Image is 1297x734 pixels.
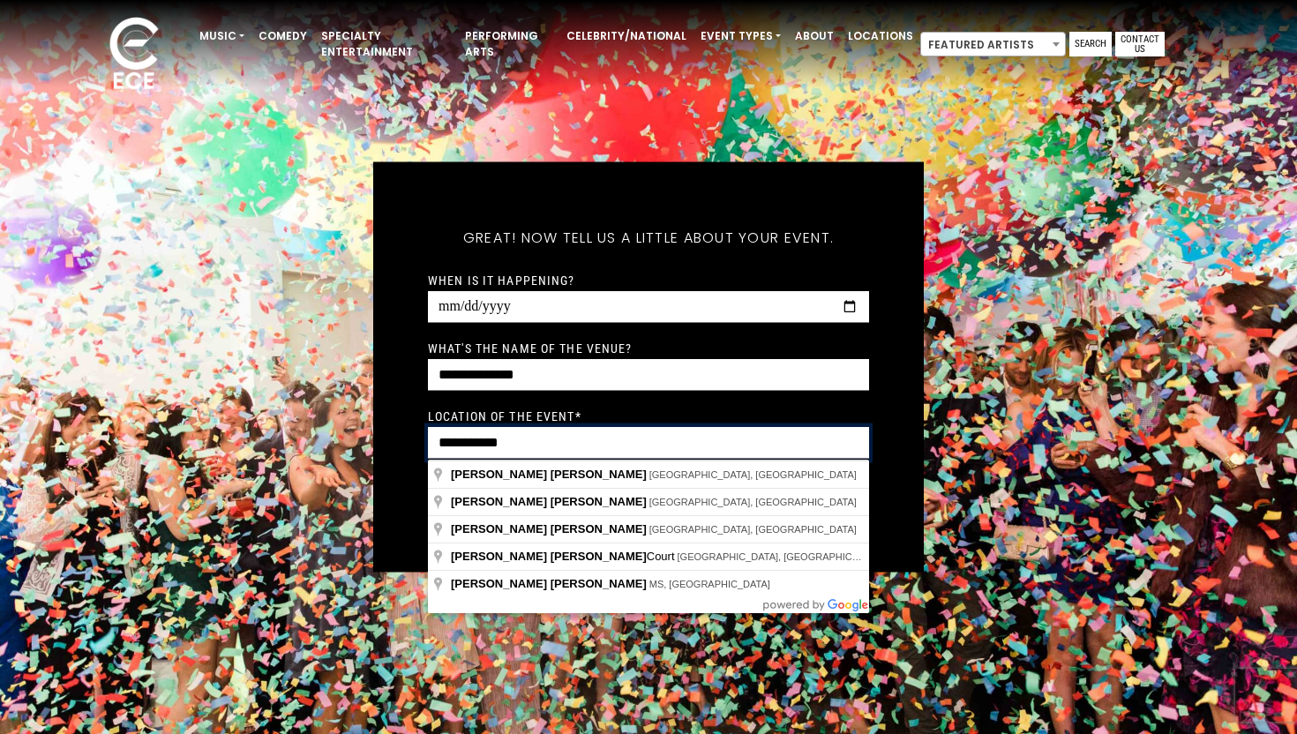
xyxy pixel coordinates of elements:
[251,21,314,51] a: Comedy
[649,469,857,480] span: [GEOGRAPHIC_DATA], [GEOGRAPHIC_DATA]
[314,21,458,67] a: Specialty Entertainment
[451,550,678,563] span: Court
[428,273,575,288] label: When is it happening?
[458,21,559,67] a: Performing Arts
[428,408,581,424] label: Location of the event
[693,21,788,51] a: Event Types
[649,524,857,535] span: [GEOGRAPHIC_DATA], [GEOGRAPHIC_DATA]
[1069,32,1112,56] a: Search
[451,468,647,481] span: [PERSON_NAME] [PERSON_NAME]
[921,33,1065,57] span: Featured Artists
[451,577,647,590] span: [PERSON_NAME] [PERSON_NAME]
[451,522,647,536] span: [PERSON_NAME] [PERSON_NAME]
[451,495,647,508] span: [PERSON_NAME] [PERSON_NAME]
[451,550,647,563] span: [PERSON_NAME] [PERSON_NAME]
[841,21,920,51] a: Locations
[678,551,992,562] span: [GEOGRAPHIC_DATA], [GEOGRAPHIC_DATA], [GEOGRAPHIC_DATA]
[192,21,251,51] a: Music
[1115,32,1165,56] a: Contact Us
[90,12,178,98] img: ece_new_logo_whitev2-1.png
[559,21,693,51] a: Celebrity/National
[920,32,1066,56] span: Featured Artists
[428,206,869,270] h5: Great! Now tell us a little about your event.
[649,579,770,589] span: MS, [GEOGRAPHIC_DATA]
[428,341,632,356] label: What's the name of the venue?
[649,497,857,507] span: [GEOGRAPHIC_DATA], [GEOGRAPHIC_DATA]
[788,21,841,51] a: About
